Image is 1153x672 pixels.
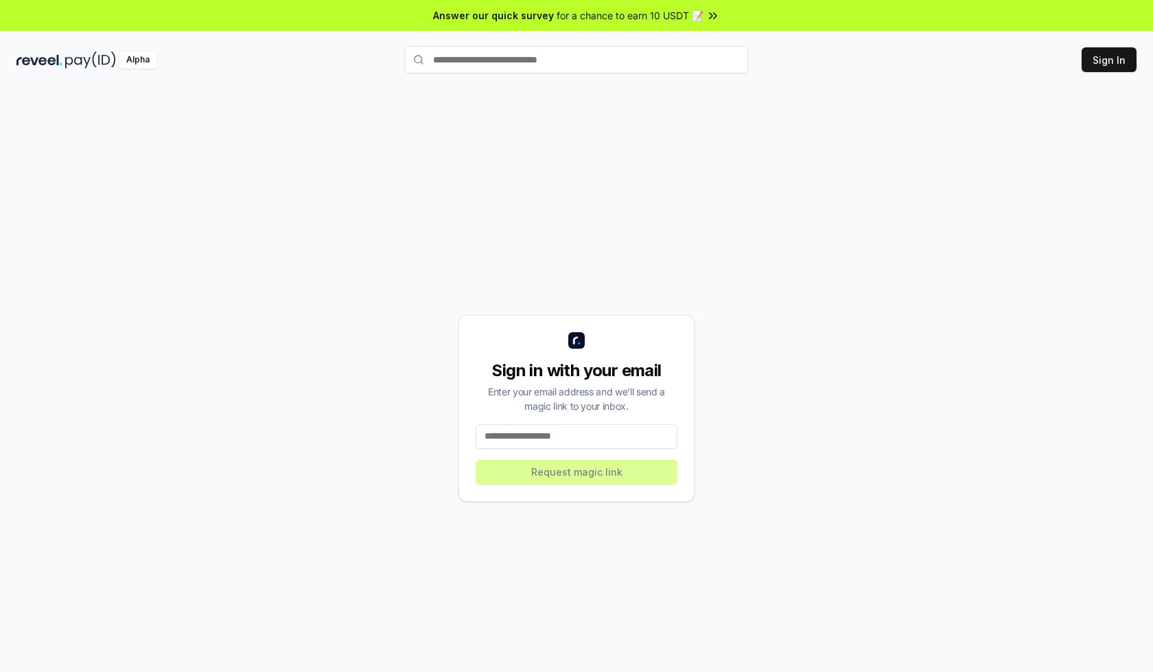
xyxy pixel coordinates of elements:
[433,8,554,23] span: Answer our quick survey
[476,360,677,382] div: Sign in with your email
[65,51,116,69] img: pay_id
[119,51,157,69] div: Alpha
[16,51,62,69] img: reveel_dark
[1082,47,1137,72] button: Sign In
[557,8,703,23] span: for a chance to earn 10 USDT 📝
[476,384,677,413] div: Enter your email address and we’ll send a magic link to your inbox.
[568,332,585,349] img: logo_small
